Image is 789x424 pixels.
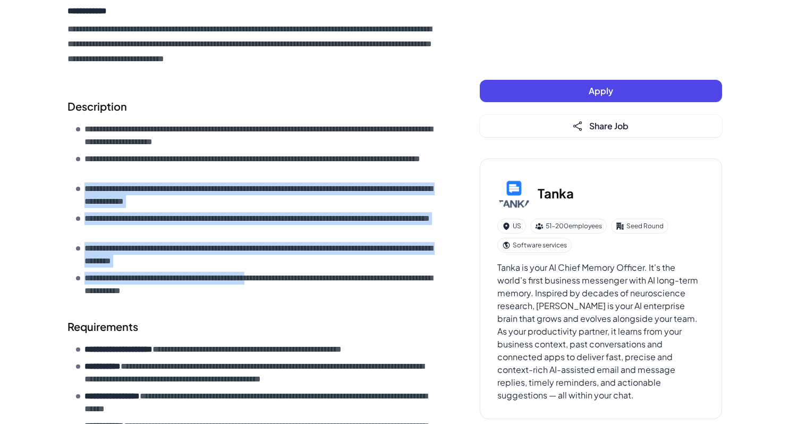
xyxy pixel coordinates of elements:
[67,319,437,335] h2: Requirements
[497,176,531,210] img: Ta
[67,98,437,114] h2: Description
[497,219,526,234] div: US
[530,219,607,234] div: 51-200 employees
[480,80,722,102] button: Apply
[589,120,629,131] span: Share Job
[497,238,572,253] div: Software services
[538,184,574,203] h3: Tanka
[611,219,668,234] div: Seed Round
[480,115,722,137] button: Share Job
[497,261,705,402] div: Tanka is your AI Chief Memory Officer. It's the world's first business messenger with AI long-ter...
[589,85,613,96] span: Apply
